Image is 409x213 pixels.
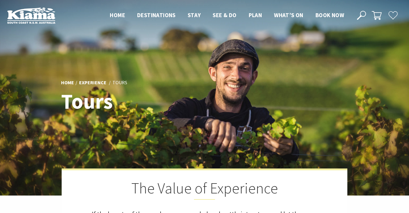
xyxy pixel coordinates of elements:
span: Destinations [137,11,176,19]
nav: Main Menu [104,11,350,20]
li: Tours [112,79,127,87]
img: Kiama Logo [7,7,55,24]
span: Stay [188,11,201,19]
span: Home [110,11,125,19]
a: Home [61,79,74,86]
span: What’s On [274,11,303,19]
a: Experience [79,79,106,86]
h1: Tours [61,90,231,113]
span: See & Do [213,11,236,19]
span: Plan [249,11,262,19]
span: Book now [315,11,344,19]
h2: The Value of Experience [92,179,317,200]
